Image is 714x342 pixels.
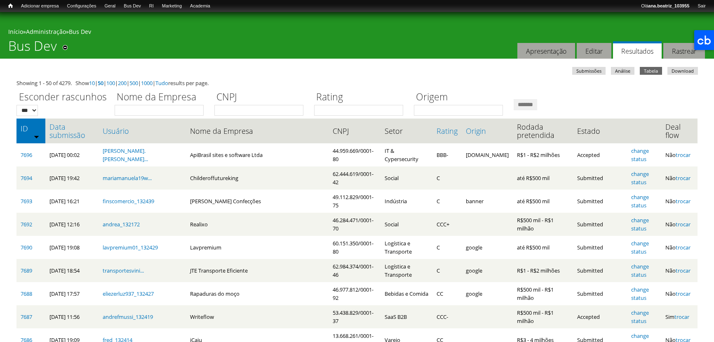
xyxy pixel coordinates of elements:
a: trocar [676,221,691,228]
td: Rapaduras do moço [186,282,329,305]
a: Usuário [103,127,182,135]
td: até R$500 mil [513,166,573,190]
td: R$500 mil - R$1 milhão [513,305,573,328]
a: trocar [676,267,691,274]
a: change status [631,240,649,255]
td: Submitted [573,282,627,305]
td: Childeroffutureking [186,166,329,190]
a: 7689 [21,267,32,274]
td: BBB- [432,143,462,166]
td: google [462,259,513,282]
a: Resultados [613,41,662,59]
td: Accepted [573,305,627,328]
h1: Bus Dev [8,38,57,59]
a: 1000 [141,79,153,87]
a: Geral [100,2,120,10]
a: Início [4,2,17,10]
td: C [432,259,462,282]
a: 7690 [21,244,32,251]
a: 7687 [21,313,32,321]
td: Indústria [380,190,433,213]
strong: ana.beatriz_103955 [648,3,689,8]
label: Nome da Empresa [115,90,209,105]
a: change status [631,193,649,209]
a: andrefmussi_132419 [103,313,153,321]
th: Rodada pretendida [513,119,573,143]
div: Showing 1 - 50 of 4279. Show | | | | | | results per page. [16,79,698,87]
label: Origem [414,90,508,105]
td: até R$500 mil [513,236,573,259]
a: Editar [577,43,611,59]
a: Data submissão [49,123,94,139]
td: CCC- [432,305,462,328]
td: Logística e Transporte [380,236,433,259]
td: [DATE] 18:54 [45,259,99,282]
td: Não [661,143,698,166]
label: Esconder rascunhos [16,90,109,105]
td: Bebidas e Comida [380,282,433,305]
td: JTE Transporte Eficiente [186,259,329,282]
a: 200 [118,79,127,87]
td: até R$500 mil [513,190,573,213]
td: 62.984.374/0001-46 [329,259,380,282]
td: Social [380,166,433,190]
td: Accepted [573,143,627,166]
a: trocar [676,151,691,159]
td: Não [661,282,698,305]
td: Sim [661,305,698,328]
td: Não [661,259,698,282]
td: C [432,236,462,259]
a: andrea_132172 [103,221,140,228]
td: [DATE] 00:02 [45,143,99,166]
a: Bus Dev [69,28,91,36]
td: Submitted [573,259,627,282]
td: banner [462,190,513,213]
td: 46.284.471/0001-70 [329,213,380,236]
td: Não [661,213,698,236]
td: 49.112.829/0001-75 [329,190,380,213]
a: Rating [437,127,458,135]
td: IT & Cypersecurity [380,143,433,166]
a: 10 [89,79,95,87]
td: C [432,190,462,213]
td: Não [661,166,698,190]
img: ordem crescente [34,134,39,139]
td: R$1 - R$2 milhões [513,143,573,166]
a: 500 [129,79,138,87]
a: Sair [693,2,710,10]
a: change status [631,309,649,325]
a: trocar [676,244,691,251]
a: trocar [676,174,691,182]
td: [DATE] 19:08 [45,236,99,259]
label: Rating [314,90,409,105]
label: CNPJ [214,90,309,105]
a: lavpremium01_132429 [103,244,158,251]
a: mariamanuela19w... [103,174,152,182]
td: Submitted [573,190,627,213]
td: Não [661,236,698,259]
td: R$500 mil - R$1 milhão [513,282,573,305]
a: change status [631,263,649,278]
a: 7696 [21,151,32,159]
a: change status [631,286,649,302]
td: Não [661,190,698,213]
a: eliezerluz937_132427 [103,290,154,297]
td: R$500 mil - R$1 milhão [513,213,573,236]
a: Análise [611,67,634,75]
th: Deal flow [661,119,698,143]
th: CNPJ [329,119,380,143]
a: 50 [98,79,103,87]
th: Setor [380,119,433,143]
a: change status [631,147,649,163]
td: Lavpremium [186,236,329,259]
th: Estado [573,119,627,143]
a: [PERSON_NAME].[PERSON_NAME]... [103,147,148,163]
a: 7693 [21,197,32,205]
a: Tudo [155,79,168,87]
td: 62.444.619/0001-42 [329,166,380,190]
td: 53.438.829/0001-37 [329,305,380,328]
a: 100 [106,79,115,87]
a: RI [145,2,158,10]
td: 44.959.669/0001-80 [329,143,380,166]
a: Tabela [640,67,662,75]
